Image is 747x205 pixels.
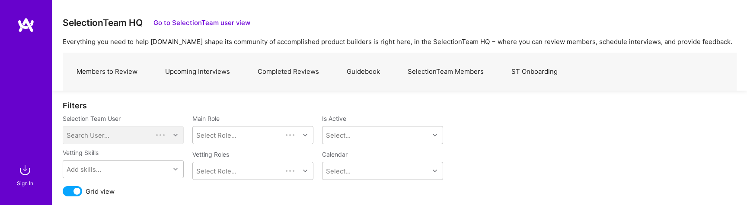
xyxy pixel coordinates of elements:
img: logo [17,17,35,33]
a: ST Onboarding [498,53,571,91]
span: Grid view [86,187,115,196]
button: Go to SelectionTeam user view [153,18,250,27]
label: Is Active [322,114,346,123]
i: icon Chevron [303,133,307,137]
a: SelectionTeam Members [394,53,498,91]
div: Select Role... [196,167,236,176]
label: Calendar [322,150,348,158]
i: icon Chevron [433,133,437,137]
a: Upcoming Interviews [151,53,244,91]
div: Add skills... [67,165,101,174]
a: Guidebook [333,53,394,91]
i: icon Chevron [433,169,437,173]
i: icon Chevron [173,167,178,171]
label: Vetting Roles [192,150,313,158]
div: Select Role... [196,131,236,140]
img: sign in [16,161,34,179]
div: Filters [63,101,737,110]
div: Sign In [17,179,33,188]
h3: SelectionTeam HQ [63,17,143,28]
p: Everything you need to help [DOMAIN_NAME] shape its community of accomplished product builders is... [63,37,737,46]
a: sign inSign In [18,161,34,188]
i: icon Chevron [303,169,307,173]
a: Members to Review [63,53,151,91]
a: Completed Reviews [244,53,333,91]
div: Select... [326,167,351,176]
div: Select... [326,131,351,140]
label: Main Role [192,114,313,123]
label: Selection Team User [63,114,184,123]
label: Vetting Skills [63,148,99,157]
